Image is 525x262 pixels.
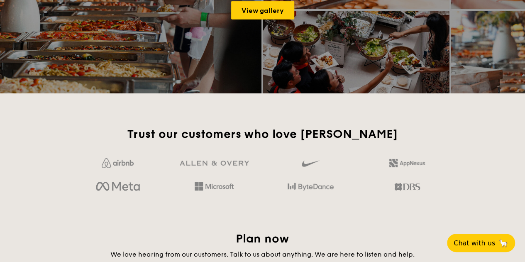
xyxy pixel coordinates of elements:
[389,159,425,167] img: 2L6uqdT+6BmeAFDfWP11wfMG223fXktMZIL+i+lTG25h0NjUBKOYhdW2Kn6T+C0Q7bASH2i+1JIsIulPLIv5Ss6l0e291fRVW...
[231,1,294,20] a: View gallery
[454,239,495,247] span: Chat with us
[236,232,289,246] span: Plan now
[302,157,319,171] img: gdlseuq06himwAAAABJRU5ErkJggg==
[288,180,334,194] img: bytedance.dc5c0c88.png
[96,180,139,194] img: meta.d311700b.png
[447,234,515,252] button: Chat with us🦙
[73,127,452,142] h2: Trust our customers who love [PERSON_NAME]
[195,182,234,191] img: Hd4TfVa7bNwuIo1gAAAAASUVORK5CYII=
[394,180,420,194] img: dbs.a5bdd427.png
[180,161,249,166] img: GRg3jHAAAAABJRU5ErkJggg==
[110,250,415,258] span: We love hearing from our customers. Talk to us about anything. We are here to listen and help.
[102,158,134,168] img: Jf4Dw0UUCKFd4aYAAAAASUVORK5CYII=
[498,238,508,248] span: 🦙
